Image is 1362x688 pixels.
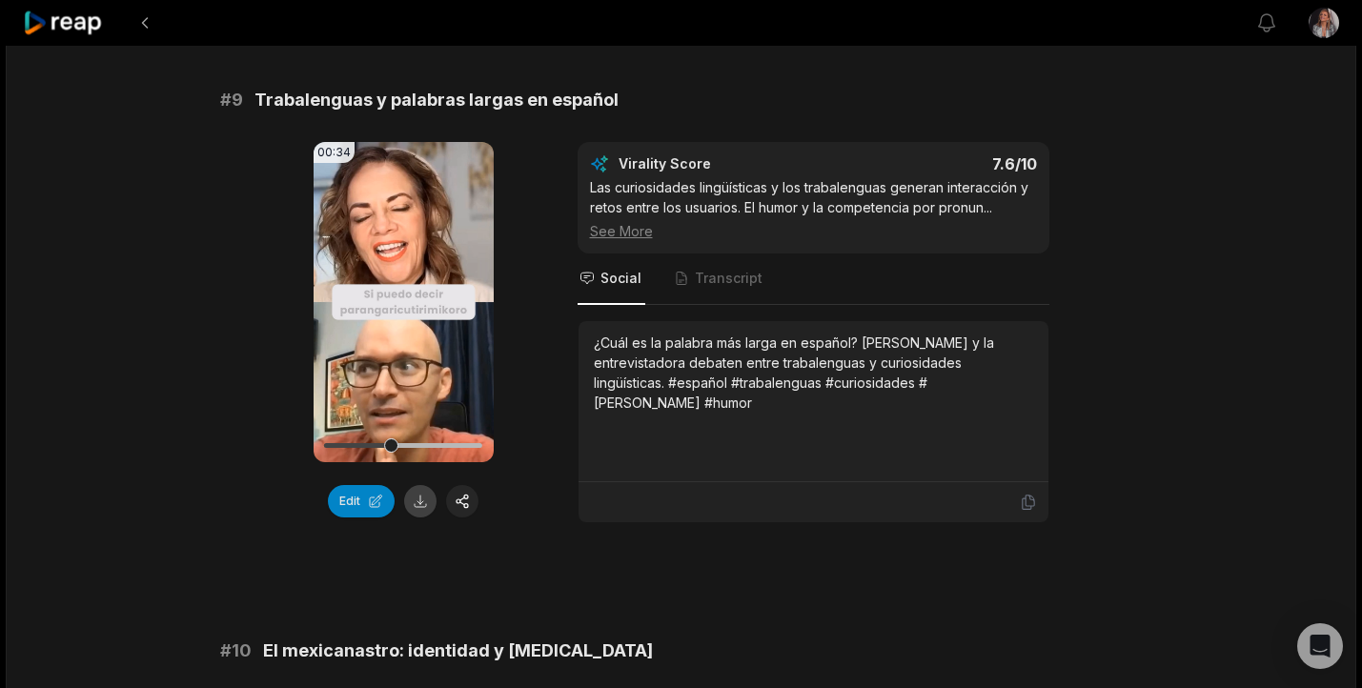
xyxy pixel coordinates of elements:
button: Edit [328,485,395,517]
div: Open Intercom Messenger [1297,623,1343,669]
div: Las curiosidades lingüísticas y los trabalenguas generan interacción y retos entre los usuarios. ... [590,177,1037,241]
span: # 10 [220,637,252,664]
div: See More [590,221,1037,241]
div: ¿Cuál es la palabra más larga en español? [PERSON_NAME] y la entrevistadora debaten entre trabale... [594,333,1033,413]
span: # 9 [220,87,243,113]
video: Your browser does not support mp4 format. [314,142,494,462]
span: Social [600,269,641,288]
span: El mexicanastro: identidad y [MEDICAL_DATA] [263,637,653,664]
span: Transcript [695,269,762,288]
span: Trabalenguas y palabras largas en español [254,87,619,113]
div: 7.6 /10 [832,154,1037,173]
nav: Tabs [578,253,1049,305]
div: Virality Score [619,154,823,173]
